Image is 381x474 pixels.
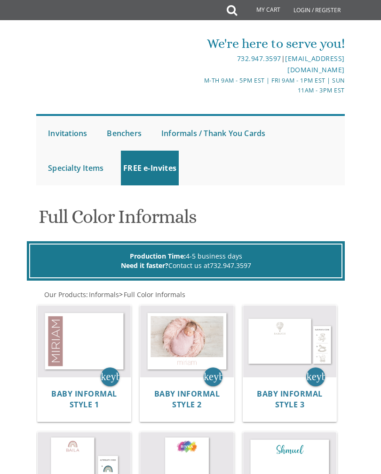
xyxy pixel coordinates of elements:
[243,306,337,377] img: Baby Informal Style 3
[89,290,119,299] span: Informals
[257,390,323,409] a: Baby Informal Style 3
[104,116,144,151] a: Benchers
[121,261,168,270] span: Need it faster?
[210,261,251,270] a: 732.947.3597
[51,389,117,410] span: Baby Informal Style 1
[159,116,268,151] a: Informals / Thank You Cards
[154,389,220,410] span: Baby Informal Style 2
[204,367,222,386] a: keyboard_arrow_right
[236,1,287,20] a: My Cart
[43,290,86,299] a: Our Products
[36,290,345,299] div: :
[39,206,343,234] h1: Full Color Informals
[51,390,117,409] a: Baby Informal Style 1
[123,290,185,299] a: Full Color Informals
[124,290,185,299] span: Full Color Informals
[285,54,345,74] a: [EMAIL_ADDRESS][DOMAIN_NAME]
[237,54,281,63] a: 732.947.3597
[88,290,119,299] a: Informals
[140,306,234,377] img: Baby Informal Style 2
[191,76,344,96] div: M-Th 9am - 5pm EST | Fri 9am - 1pm EST | Sun 11am - 3pm EST
[306,367,325,386] a: keyboard_arrow_right
[154,390,220,409] a: Baby Informal Style 2
[191,34,344,53] div: We're here to serve you!
[101,367,119,386] a: keyboard_arrow_right
[257,389,323,410] span: Baby Informal Style 3
[46,151,106,185] a: Specialty Items
[38,306,131,377] img: Baby Informal Style 1
[130,252,186,260] span: Production Time:
[191,53,344,76] div: |
[29,244,343,278] div: 4-5 business days Contact us at
[121,151,179,185] a: FREE e-Invites
[119,290,185,299] span: >
[46,116,89,151] a: Invitations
